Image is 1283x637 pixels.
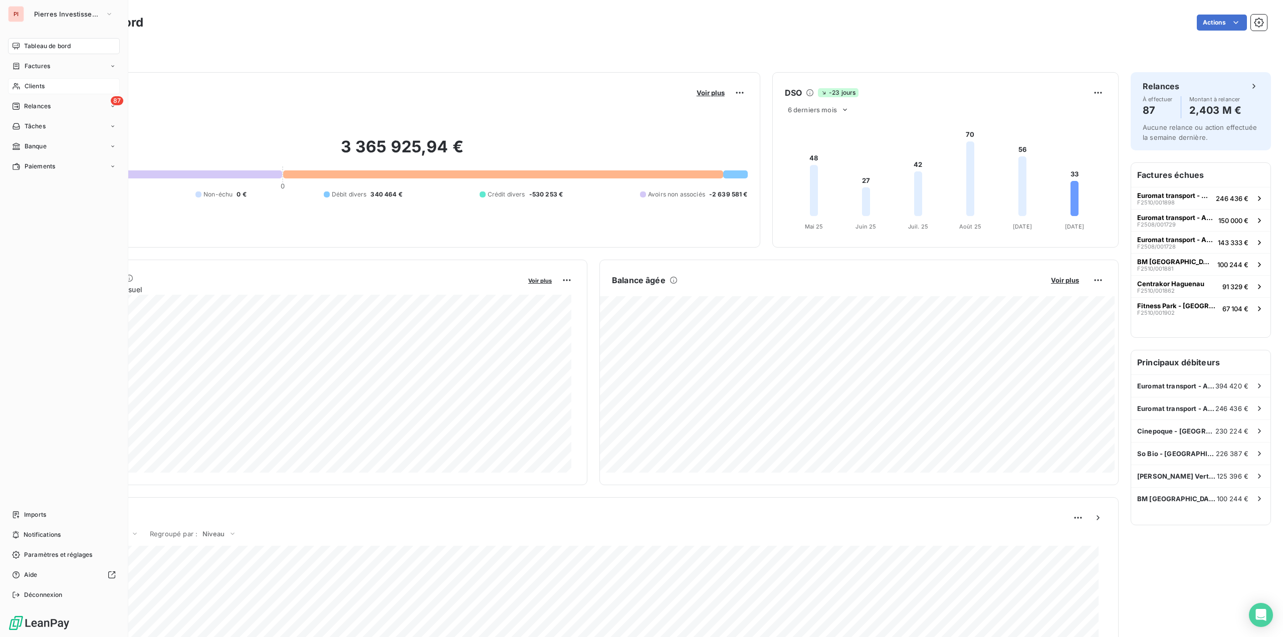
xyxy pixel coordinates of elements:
[529,190,563,199] span: -530 253 €
[237,190,246,199] span: 0 €
[804,223,823,230] tspan: Mai 25
[1217,472,1248,480] span: 125 396 €
[25,162,55,171] span: Paiements
[1065,223,1084,230] tspan: [DATE]
[25,62,50,71] span: Factures
[1218,239,1248,247] span: 143 333 €
[1137,214,1214,222] span: Euromat transport - Athis Mons (Bai
[488,190,525,199] span: Crédit divers
[24,42,71,51] span: Tableau de bord
[1137,404,1215,412] span: Euromat transport - Athis Mons (Bai
[1137,288,1175,294] span: F2510/001862
[1137,191,1212,199] span: Euromat transport - Athis Mons (Bai
[648,190,705,199] span: Avoirs non associés
[1137,472,1217,480] span: [PERSON_NAME] Vert - St Gereon
[1143,102,1173,118] h4: 87
[1048,276,1082,285] button: Voir plus
[525,276,555,285] button: Voir plus
[908,223,928,230] tspan: Juil. 25
[1143,123,1257,141] span: Aucune relance ou action effectuée la semaine dernière.
[1143,96,1173,102] span: À effectuer
[1137,258,1213,266] span: BM [GEOGRAPHIC_DATA]
[25,82,45,91] span: Clients
[24,570,38,579] span: Aide
[8,615,70,631] img: Logo LeanPay
[1137,310,1175,316] span: F2510/001902
[370,190,402,199] span: 340 464 €
[1137,199,1175,205] span: F2510/001898
[8,567,120,583] a: Aide
[612,274,666,286] h6: Balance âgée
[1137,382,1215,390] span: Euromat transport - Athis Mons (Bai
[1197,15,1247,31] button: Actions
[1222,305,1248,313] span: 67 104 €
[1137,266,1173,272] span: F2510/001881
[24,590,63,599] span: Déconnexion
[1137,244,1176,250] span: F2508/001728
[856,223,876,230] tspan: Juin 25
[1137,495,1217,503] span: BM [GEOGRAPHIC_DATA]
[150,530,197,538] span: Regroupé par :
[1131,209,1270,231] button: Euromat transport - Athis Mons (BaiF2508/001729150 000 €
[1137,450,1216,458] span: So Bio - [GEOGRAPHIC_DATA]
[697,89,725,97] span: Voir plus
[1215,427,1248,435] span: 230 224 €
[1131,253,1270,275] button: BM [GEOGRAPHIC_DATA]F2510/001881100 244 €
[281,182,285,190] span: 0
[694,88,728,97] button: Voir plus
[785,87,802,99] h6: DSO
[57,284,521,295] span: Chiffre d'affaires mensuel
[202,530,225,538] span: Niveau
[24,530,61,539] span: Notifications
[1137,222,1176,228] span: F2508/001729
[1137,302,1218,310] span: Fitness Park - [GEOGRAPHIC_DATA]
[1249,603,1273,627] div: Open Intercom Messenger
[203,190,233,199] span: Non-échu
[1216,194,1248,202] span: 246 436 €
[1143,80,1179,92] h6: Relances
[1131,350,1270,374] h6: Principaux débiteurs
[1131,275,1270,297] button: Centrakor HaguenauF2510/00186291 329 €
[1189,102,1241,118] h4: 2,403 M €
[818,88,859,97] span: -23 jours
[528,277,552,284] span: Voir plus
[1131,163,1270,187] h6: Factures échues
[788,106,837,114] span: 6 derniers mois
[332,190,367,199] span: Débit divers
[1217,495,1248,503] span: 100 244 €
[1131,187,1270,209] button: Euromat transport - Athis Mons (BaiF2510/001898246 436 €
[1013,223,1032,230] tspan: [DATE]
[1215,404,1248,412] span: 246 436 €
[24,102,51,111] span: Relances
[8,6,24,22] div: PI
[1137,427,1215,435] span: Cinepoque - [GEOGRAPHIC_DATA] (75006)
[57,137,748,167] h2: 3 365 925,94 €
[24,510,46,519] span: Imports
[1189,96,1241,102] span: Montant à relancer
[709,190,748,199] span: -2 639 581 €
[1137,280,1204,288] span: Centrakor Haguenau
[959,223,981,230] tspan: Août 25
[1216,450,1248,458] span: 226 387 €
[1131,297,1270,319] button: Fitness Park - [GEOGRAPHIC_DATA]F2510/00190267 104 €
[111,96,123,105] span: 87
[1215,382,1248,390] span: 394 420 €
[1218,217,1248,225] span: 150 000 €
[1217,261,1248,269] span: 100 244 €
[1137,236,1214,244] span: Euromat transport - Athis Mons (Bai
[1131,231,1270,253] button: Euromat transport - Athis Mons (BaiF2508/001728143 333 €
[1222,283,1248,291] span: 91 329 €
[24,550,92,559] span: Paramètres et réglages
[25,142,47,151] span: Banque
[1051,276,1079,284] span: Voir plus
[34,10,101,18] span: Pierres Investissement
[25,122,46,131] span: Tâches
